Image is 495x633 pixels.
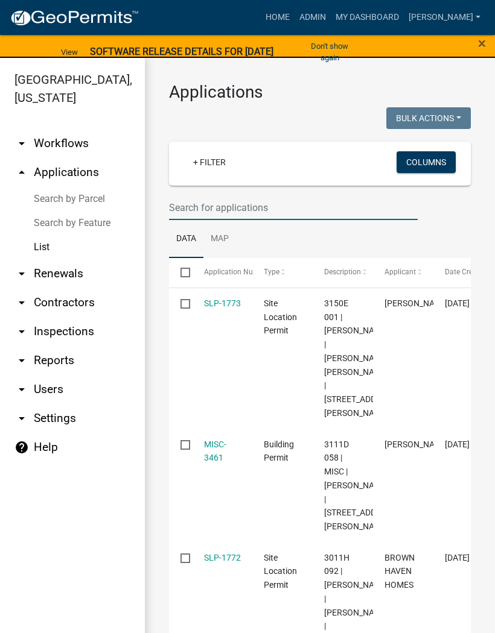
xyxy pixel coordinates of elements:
datatable-header-cell: Applicant [373,258,433,287]
a: Data [169,220,203,259]
datatable-header-cell: Application Number [192,258,252,287]
span: Application Number [204,268,270,276]
i: arrow_drop_up [14,165,29,180]
a: Admin [295,6,331,29]
datatable-header-cell: Date Created [433,258,494,287]
button: Columns [397,151,456,173]
span: 09/12/2025 [445,439,470,449]
a: SLP-1772 [204,553,241,562]
span: 09/12/2025 [445,553,470,562]
span: Type [264,268,279,276]
span: Description [324,268,361,276]
input: Search for applications [169,195,418,220]
i: arrow_drop_down [14,353,29,368]
datatable-header-cell: Select [169,258,192,287]
i: arrow_drop_down [14,136,29,151]
span: Building Permit [264,439,294,463]
span: Site Location Permit [264,298,297,336]
i: arrow_drop_down [14,411,29,426]
span: 3111D 058 | MISC | TERESSA J CROCK | 88 BROOKS DR [324,439,398,532]
h3: Applications [169,82,471,102]
i: arrow_drop_down [14,266,29,281]
i: arrow_drop_down [14,324,29,339]
datatable-header-cell: Description [313,258,373,287]
span: BROWN HAVEN HOMES [385,553,415,590]
span: TERESSA CROCK [385,439,449,449]
a: Map [203,220,236,259]
span: × [478,35,486,52]
span: JOSH MILLER [385,298,449,308]
a: View [56,42,83,62]
span: Applicant [385,268,416,276]
button: Close [478,36,486,51]
span: 09/12/2025 [445,298,470,308]
strong: SOFTWARE RELEASE DETAILS FOR [DATE] [90,46,273,57]
span: 3150E 001 | FELICIA M MILLER | MILLER JOSHUA DANNY | 730 FOWLER RD [324,298,398,418]
a: Home [261,6,295,29]
i: help [14,440,29,455]
a: MISC-3461 [204,439,226,463]
i: arrow_drop_down [14,295,29,310]
button: Don't show again [298,36,362,68]
button: Bulk Actions [386,107,471,129]
a: [PERSON_NAME] [404,6,485,29]
a: My Dashboard [331,6,404,29]
span: Site Location Permit [264,553,297,590]
i: arrow_drop_down [14,382,29,397]
datatable-header-cell: Type [252,258,313,287]
span: Date Created [445,268,487,276]
a: SLP-1773 [204,298,241,308]
a: + Filter [184,151,235,173]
